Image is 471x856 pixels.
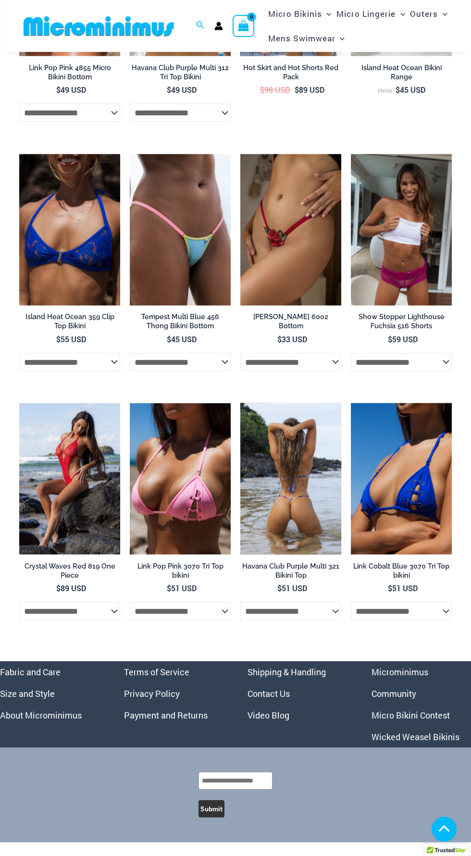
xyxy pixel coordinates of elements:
span: $ [277,334,282,344]
a: Link Pop Pink 3070 Top 01Link Pop Pink 3070 Top 4855 Bottom 06Link Pop Pink 3070 Top 4855 Bottom 06 [130,403,231,555]
img: Tempest Multi Blue 456 Bottom 01 [130,154,231,306]
img: Crystal Waves Red 819 One Piece 04 [19,403,120,555]
bdi: 59 USD [388,334,418,344]
a: Account icon link [214,22,223,30]
bdi: 51 USD [277,583,307,593]
h2: Hot Skirt and Hot Shorts Red Pack [240,63,341,81]
span: $ [277,583,282,593]
span: $ [56,334,61,344]
h2: Island Heat Ocean Bikini Range [351,63,452,81]
a: Payment and Returns [124,709,208,721]
img: Island Heat Ocean 359 Top 01 [19,154,120,306]
span: $ [167,334,171,344]
img: Carla Red 6002 Bottom 05 [240,154,341,306]
bdi: 49 USD [167,85,197,95]
a: Carla Red 6002 Bottom 05Carla Red 6002 Bottom 03Carla Red 6002 Bottom 03 [240,154,341,306]
span: Menu Toggle [335,26,345,50]
h2: Crystal Waves Red 819 One Piece [19,562,120,580]
a: Video Blog [248,709,289,721]
a: Show Stopper Lighthouse Fuchsia 516 Shorts [351,312,452,334]
span: $ [56,583,61,593]
aside: Footer Widget 2 [124,661,224,726]
span: $ [260,85,264,95]
h2: Link Pop Pink 3070 Tri Top bikini [130,562,231,580]
a: Tempest Multi Blue 456 Bottom 01Tempest Multi Blue 312 Top 456 Bottom 07Tempest Multi Blue 312 To... [130,154,231,306]
a: Havana Club Purple Multi 321 Top 01Havana Club Purple Multi 321 Top 451 Bottom 03Havana Club Purp... [240,403,341,555]
h2: [PERSON_NAME] 6002 Bottom [240,312,341,330]
a: Link Cobalt Blue 3070 Tri Top bikini [351,562,452,583]
a: Island Heat Ocean 359 Clip Top Bikini [19,312,120,334]
nav: Menu [248,661,347,726]
a: Link Cobalt Blue 3070 Top 01Link Cobalt Blue 3070 Top 4955 Bottom 03Link Cobalt Blue 3070 Top 495... [351,403,452,555]
h2: Havana Club Purple Multi 321 Bikini Top [240,562,341,580]
a: Crystal Waves Red 819 One Piece 04Crystal Waves Red 819 One Piece 03Crystal Waves Red 819 One Pie... [19,403,120,555]
h2: Island Heat Ocean 359 Clip Top Bikini [19,312,120,330]
span: From: [378,87,393,94]
a: Micro LingerieMenu ToggleMenu Toggle [334,1,408,26]
a: Lighthouse Fuchsia 516 Shorts 04Lighthouse Fuchsia 516 Shorts 05Lighthouse Fuchsia 516 Shorts 05 [351,154,452,306]
span: $ [388,583,392,593]
bdi: 45 USD [396,85,425,95]
bdi: 98 USD [260,85,290,95]
a: Tempest Multi Blue 456 Thong Bikini Bottom [130,312,231,334]
bdi: 89 USD [295,85,324,95]
h2: Tempest Multi Blue 456 Thong Bikini Bottom [130,312,231,330]
h2: Show Stopper Lighthouse Fuchsia 516 Shorts [351,312,452,330]
bdi: 55 USD [56,334,86,344]
span: $ [167,85,171,95]
span: Mens Swimwear [268,26,335,50]
span: Outers [410,1,438,26]
a: Havana Club Purple Multi 321 Bikini Top [240,562,341,583]
img: MM SHOP LOGO FLAT [20,15,178,37]
aside: Footer Widget 3 [248,661,347,726]
a: Island Heat Ocean 359 Top 01Island Heat Ocean 359 Top 03Island Heat Ocean 359 Top 03 [19,154,120,306]
span: $ [56,85,61,95]
h2: Link Pop Pink 4855 Micro Bikini Bottom [19,63,120,81]
a: Island Heat Ocean Bikini Range [351,63,452,85]
a: Terms of Service [124,666,189,678]
h2: Havana Club Purple Multi 312 Tri Top Bikini [130,63,231,81]
span: Micro Bikinis [268,1,322,26]
a: Shipping & Handling [248,666,326,678]
a: Privacy Policy [124,688,180,699]
a: Hot Skirt and Hot Shorts Red Pack [240,63,341,85]
a: Micro Bikini Contest [372,709,450,721]
bdi: 49 USD [56,85,86,95]
bdi: 33 USD [277,334,307,344]
a: Wicked Weasel Bikinis [372,731,459,743]
span: $ [295,85,299,95]
button: Submit [198,800,224,818]
a: Micro BikinisMenu ToggleMenu Toggle [265,1,334,26]
bdi: 89 USD [56,583,86,593]
img: Link Pop Pink 3070 Top 01 [130,403,231,555]
a: [PERSON_NAME] 6002 Bottom [240,312,341,334]
span: $ [167,583,171,593]
span: Menu Toggle [396,1,405,26]
a: Microminimus Community [372,666,428,699]
a: Havana Club Purple Multi 312 Tri Top Bikini [130,63,231,85]
a: Contact Us [248,688,290,699]
span: $ [396,85,400,95]
a: Link Pop Pink 3070 Tri Top bikini [130,562,231,583]
bdi: 51 USD [388,583,418,593]
img: Lighthouse Fuchsia 516 Shorts 04 [351,154,452,306]
a: Mens SwimwearMenu ToggleMenu Toggle [265,26,347,50]
span: $ [388,334,392,344]
span: Menu Toggle [322,1,331,26]
nav: Menu [124,661,224,726]
bdi: 45 USD [167,334,197,344]
h2: Link Cobalt Blue 3070 Tri Top bikini [351,562,452,580]
span: Menu Toggle [438,1,447,26]
span: Micro Lingerie [336,1,396,26]
bdi: 51 USD [167,583,197,593]
a: Crystal Waves Red 819 One Piece [19,562,120,583]
a: View Shopping Cart, empty [233,15,255,37]
a: Search icon link [196,20,205,32]
a: OutersMenu ToggleMenu Toggle [408,1,450,26]
img: Havana Club Purple Multi 321 Top 451 Bottom 03 [240,403,341,555]
img: Link Cobalt Blue 3070 Top 01 [351,403,452,555]
a: Link Pop Pink 4855 Micro Bikini Bottom [19,63,120,85]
